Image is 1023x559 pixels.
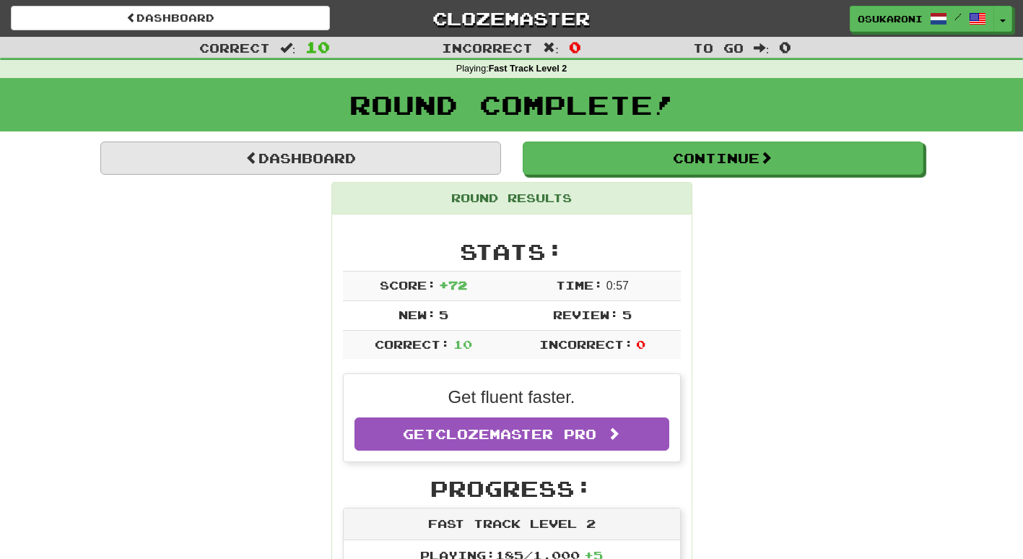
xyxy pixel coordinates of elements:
[453,337,472,351] span: 10
[556,278,603,292] span: Time:
[354,417,669,451] a: GetClozemaster Pro
[489,64,567,74] strong: Fast Track Level 2
[636,337,645,351] span: 0
[569,38,581,56] span: 0
[553,308,619,321] span: Review:
[375,337,450,351] span: Correct:
[280,42,296,54] span: :
[543,42,559,54] span: :
[435,426,596,442] span: Clozemaster Pro
[606,279,629,292] span: 0 : 57
[622,308,632,321] span: 5
[352,6,671,31] a: Clozemaster
[539,337,633,351] span: Incorrect:
[523,142,923,175] button: Continue
[439,278,467,292] span: + 72
[305,38,330,56] span: 10
[439,308,448,321] span: 5
[380,278,436,292] span: Score:
[344,508,680,540] div: Fast Track Level 2
[850,6,994,32] a: Osukaroni /
[399,308,436,321] span: New:
[5,90,1018,119] h1: Round Complete!
[343,240,681,264] h2: Stats:
[332,183,692,214] div: Round Results
[693,40,744,55] span: To go
[954,12,962,22] span: /
[354,385,669,409] p: Get fluent faster.
[754,42,770,54] span: :
[779,38,791,56] span: 0
[858,12,923,25] span: Osukaroni
[343,477,681,500] h2: Progress:
[199,40,270,55] span: Correct
[442,40,533,55] span: Incorrect
[11,6,330,30] a: Dashboard
[100,142,501,175] a: Dashboard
